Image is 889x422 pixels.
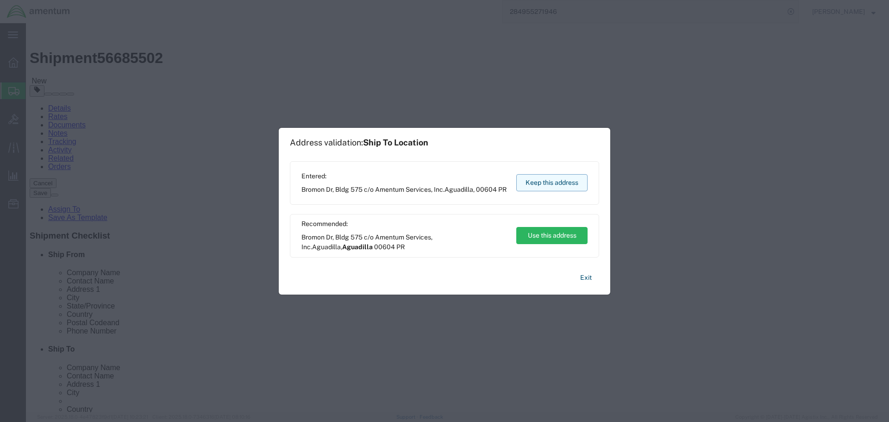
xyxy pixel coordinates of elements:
h1: Address validation: [290,138,428,148]
span: Entered: [301,171,507,181]
span: Aguadilla [312,243,341,251]
span: Recommended: [301,219,507,229]
button: Keep this address [516,174,588,191]
span: 00604 [476,186,497,193]
span: Aguadilla [342,243,373,251]
span: PR [396,243,405,251]
span: Aguadilla [444,186,473,193]
span: PR [498,186,507,193]
button: Use this address [516,227,588,244]
span: Bromon Dr, Bldg 575 c/o Amentum Services, Inc. , [301,185,507,195]
span: Ship To Location [363,138,428,147]
span: 00604 [374,243,395,251]
span: Bromon Dr, Bldg 575 c/o Amentum Services, Inc. , [301,233,507,252]
button: Exit [573,270,599,286]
